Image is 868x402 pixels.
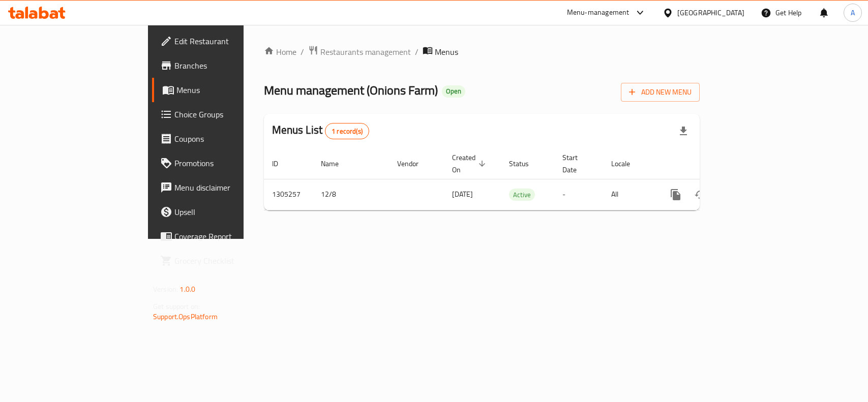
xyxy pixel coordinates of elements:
[603,179,655,210] td: All
[509,158,542,170] span: Status
[452,188,473,201] span: [DATE]
[611,158,643,170] span: Locale
[435,46,458,58] span: Menus
[397,158,432,170] span: Vendor
[152,175,293,200] a: Menu disclaimer
[325,127,369,136] span: 1 record(s)
[152,78,293,102] a: Menus
[174,35,285,47] span: Edit Restaurant
[629,86,692,99] span: Add New Menu
[442,87,465,96] span: Open
[321,158,352,170] span: Name
[851,7,855,18] span: A
[174,230,285,242] span: Coverage Report
[655,148,769,179] th: Actions
[153,300,200,313] span: Get support on:
[174,59,285,72] span: Branches
[415,46,418,58] li: /
[264,45,700,58] nav: breadcrumb
[264,79,438,102] span: Menu management ( Onions Farm )
[677,7,744,18] div: [GEOGRAPHIC_DATA]
[272,122,369,139] h2: Menus List
[509,189,535,201] span: Active
[152,29,293,53] a: Edit Restaurant
[308,45,411,58] a: Restaurants management
[174,206,285,218] span: Upsell
[567,7,630,19] div: Menu-management
[152,249,293,273] a: Grocery Checklist
[320,46,411,58] span: Restaurants management
[152,151,293,175] a: Promotions
[153,310,218,323] a: Support.OpsPlatform
[664,182,688,207] button: more
[152,127,293,151] a: Coupons
[301,46,304,58] li: /
[264,148,769,210] table: enhanced table
[152,200,293,224] a: Upsell
[671,119,696,143] div: Export file
[272,158,291,170] span: ID
[174,157,285,169] span: Promotions
[442,85,465,98] div: Open
[153,283,178,296] span: Version:
[452,151,489,176] span: Created On
[174,181,285,194] span: Menu disclaimer
[152,224,293,249] a: Coverage Report
[313,179,389,210] td: 12/8
[176,84,285,96] span: Menus
[562,151,591,176] span: Start Date
[621,83,700,102] button: Add New Menu
[688,182,712,207] button: Change Status
[554,179,603,210] td: -
[174,255,285,267] span: Grocery Checklist
[174,108,285,120] span: Choice Groups
[152,53,293,78] a: Branches
[179,283,195,296] span: 1.0.0
[152,102,293,127] a: Choice Groups
[174,133,285,145] span: Coupons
